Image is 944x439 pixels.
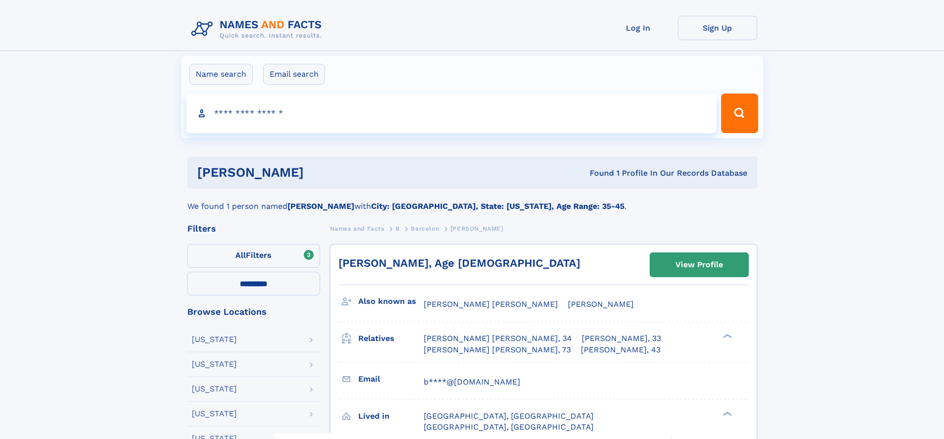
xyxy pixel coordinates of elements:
[192,410,237,418] div: [US_STATE]
[358,408,424,425] h3: Lived in
[446,168,747,179] div: Found 1 Profile In Our Records Database
[424,333,572,344] a: [PERSON_NAME] [PERSON_NAME], 34
[338,257,580,269] a: [PERSON_NAME], Age [DEMOGRAPHIC_DATA]
[678,16,757,40] a: Sign Up
[187,189,757,212] div: We found 1 person named with .
[721,410,732,417] div: ❯
[330,222,385,235] a: Names and Facts
[187,307,320,316] div: Browse Locations
[721,333,732,340] div: ❯
[358,293,424,310] h3: Also known as
[650,253,748,277] a: View Profile
[235,250,246,260] span: All
[568,299,634,309] span: [PERSON_NAME]
[197,166,447,179] h1: [PERSON_NAME]
[395,225,400,232] span: B
[395,222,400,235] a: B
[187,244,320,268] label: Filters
[192,336,237,343] div: [US_STATE]
[371,201,624,211] b: City: [GEOGRAPHIC_DATA], State: [US_STATE], Age Range: 35-45
[189,64,253,85] label: Name search
[582,333,661,344] a: [PERSON_NAME], 33
[424,411,594,421] span: [GEOGRAPHIC_DATA], [GEOGRAPHIC_DATA]
[450,225,503,232] span: [PERSON_NAME]
[187,16,330,43] img: Logo Names and Facts
[263,64,325,85] label: Email search
[187,224,320,233] div: Filters
[599,16,678,40] a: Log In
[186,94,717,133] input: search input
[411,225,439,232] span: Barcelon
[424,344,571,355] a: [PERSON_NAME] [PERSON_NAME], 73
[411,222,439,235] a: Barcelon
[192,360,237,368] div: [US_STATE]
[424,422,594,432] span: [GEOGRAPHIC_DATA], [GEOGRAPHIC_DATA]
[192,385,237,393] div: [US_STATE]
[358,330,424,347] h3: Relatives
[424,299,558,309] span: [PERSON_NAME] [PERSON_NAME]
[675,253,723,276] div: View Profile
[358,371,424,388] h3: Email
[581,344,661,355] a: [PERSON_NAME], 43
[721,94,758,133] button: Search Button
[287,201,354,211] b: [PERSON_NAME]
